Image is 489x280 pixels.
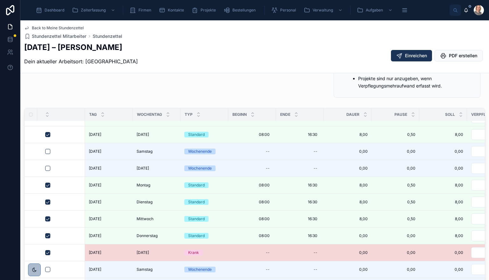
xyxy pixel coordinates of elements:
span: 08:00 [259,199,270,205]
span: Dienstag [137,199,152,205]
div: Standard [188,233,205,239]
span: 08:00 [259,216,270,221]
a: Stundenzettel Mitarbeiter [24,33,86,39]
span: 0,50 [375,183,415,188]
span: Dashboard [45,8,64,13]
div: scrollable content [31,3,450,17]
p: Projekte sind nur anzugeben, wenn Verpflegungsmehraufwand erfasst wird. [358,75,475,90]
span: Beginn [232,112,247,117]
span: 8,00 [423,132,463,137]
span: [DATE] [137,132,149,137]
span: 0,00 [375,233,415,238]
span: [DATE] [89,216,101,221]
span: [DATE] [89,199,101,205]
div: Wochenende [188,165,212,171]
span: Back to Meine Stundenzettel [32,25,84,31]
span: 0,00 [423,149,463,154]
span: 0,00 [328,250,368,255]
span: 0,00 [423,166,463,171]
span: 8,00 [328,183,368,188]
div: Krank [188,250,199,255]
span: 0,50 [375,132,415,137]
span: Zeiterfassung [81,8,106,13]
span: 08:00 [259,132,270,137]
div: Standard [188,216,205,222]
span: 0,50 [375,199,415,205]
span: Samstag [137,149,152,154]
span: Donnerstag [137,233,158,238]
span: 0,00 [375,250,415,255]
span: Typ [185,112,193,117]
span: Firmen [138,8,151,13]
span: Mittwoch [137,216,153,221]
span: 0,00 [375,166,415,171]
a: Firmen [128,4,156,16]
span: [DATE] [89,233,101,238]
div: Standard [188,132,205,137]
span: 16:30 [308,233,317,238]
div: -- [314,250,317,255]
span: 0,00 [423,250,463,255]
span: PDF erstellen [449,52,477,59]
span: Soll [445,112,455,117]
span: Montag [137,183,150,188]
span: 0,00 [375,149,415,154]
span: Personal [280,8,296,13]
span: 0,00 [328,267,368,272]
span: Tag [89,112,97,117]
span: [DATE] [89,250,101,255]
div: -- [266,250,270,255]
a: Stundenzettel [93,33,122,39]
span: 16:30 [308,216,317,221]
span: 16:30 [308,199,317,205]
span: 8,00 [328,132,368,137]
span: 8,00 [423,183,463,188]
span: [DATE] [89,267,101,272]
a: Zeiterfassung [70,4,118,16]
div: -- [314,166,317,171]
span: 16:30 [308,132,317,137]
a: Verwaltung [302,4,346,16]
span: 8,00 [423,199,463,205]
span: 08:00 [259,183,270,188]
button: Einreichen [391,50,432,61]
span: 8,00 [423,216,463,221]
span: 0,00 [328,233,368,238]
div: -- [266,166,270,171]
span: [DATE] [89,166,101,171]
div: -- [266,267,270,272]
span: 08:00 [259,233,270,238]
div: Wochenende [188,267,212,272]
span: Wochentag [137,112,162,117]
span: [DATE] [89,132,101,137]
span: Samstag [137,267,152,272]
div: Wochenende [188,149,212,154]
span: [DATE] [89,149,101,154]
span: Aufgaben [366,8,383,13]
span: 0,00 [423,267,463,272]
span: 0,00 [328,149,368,154]
span: Stundenzettel Mitarbeiter [32,33,86,39]
span: Kontakte [168,8,184,13]
p: Dein aktueller Arbeitsort: [GEOGRAPHIC_DATA] [24,58,138,65]
div: Standard [188,199,205,205]
a: Personal [269,4,301,16]
span: Ende [280,112,290,117]
span: 8,00 [423,233,463,238]
span: Verwaltung [313,8,333,13]
button: PDF erstellen [435,50,483,61]
span: 0,00 [328,166,368,171]
a: Aufgaben [355,4,396,16]
div: -- [266,149,270,154]
span: Pause [394,112,407,117]
span: 0,50 [375,216,415,221]
div: Standard [188,182,205,188]
span: [DATE] [89,183,101,188]
span: 16:30 [308,183,317,188]
span: [DATE] [137,166,149,171]
span: 8,00 [328,216,368,221]
h2: [DATE] – [PERSON_NAME] [24,42,138,52]
span: 8,00 [328,199,368,205]
a: Dashboard [34,4,69,16]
